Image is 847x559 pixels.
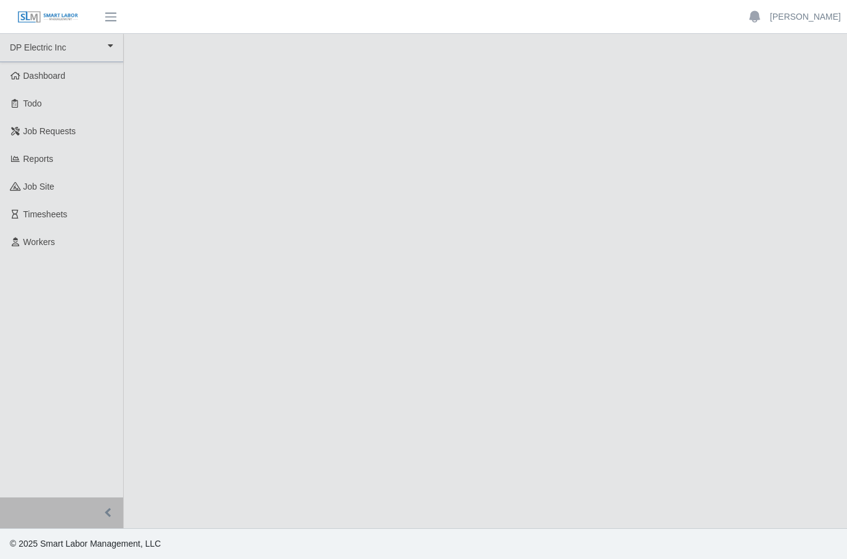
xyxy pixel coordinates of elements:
[23,154,54,164] span: Reports
[23,126,76,136] span: Job Requests
[23,237,55,247] span: Workers
[23,71,66,81] span: Dashboard
[17,10,79,24] img: SLM Logo
[23,99,42,108] span: Todo
[10,539,161,549] span: © 2025 Smart Labor Management, LLC
[770,10,841,23] a: [PERSON_NAME]
[23,182,55,191] span: job site
[23,209,68,219] span: Timesheets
